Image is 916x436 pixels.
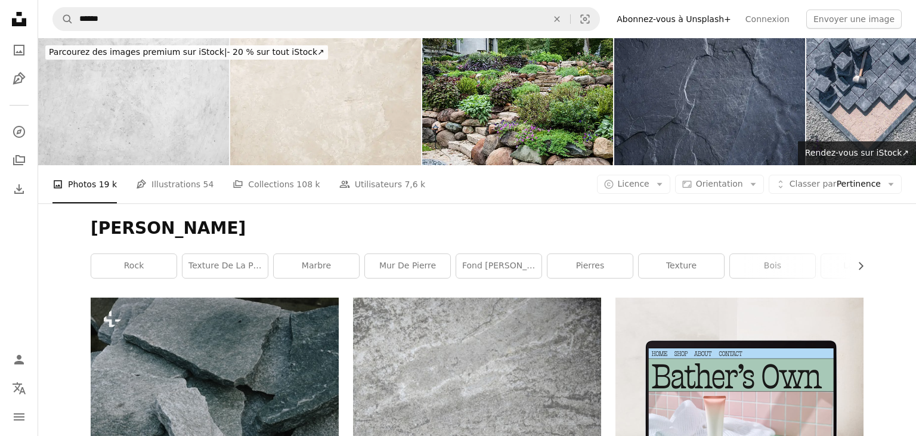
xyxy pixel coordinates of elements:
[7,120,31,144] a: Explorer
[597,175,670,194] button: Licence
[365,254,450,278] a: mur de pierre
[404,178,425,191] span: 7,6 k
[571,8,599,30] button: Recherche de visuels
[91,254,177,278] a: rock
[821,254,906,278] a: la nature
[182,254,268,278] a: texture de la pierre
[91,218,864,239] h1: [PERSON_NAME]
[805,148,909,157] span: Rendez-vous sur iStock ↗
[45,45,328,60] div: - 20 % sur tout iStock ↗
[7,149,31,172] a: Collections
[136,165,213,203] a: Illustrations 54
[790,179,837,188] span: Classer par
[7,7,31,33] a: Accueil — Unsplash
[806,10,902,29] button: Envoyer une image
[769,175,902,194] button: Classer parPertinence
[49,47,227,57] span: Parcourez des images premium sur iStock |
[7,376,31,400] button: Langue
[547,254,633,278] a: pierres
[38,38,335,67] a: Parcourez des images premium sur iStock|- 20 % sur tout iStock↗
[609,10,738,29] a: Abonnez-vous à Unsplash+
[339,165,426,203] a: Utilisateurs 7,6 k
[614,38,805,165] img: Fond de texture de roche naturelle rugueuse foncée
[7,348,31,372] a: Connexion / S’inscrire
[790,178,881,190] span: Pertinence
[353,385,601,396] a: a close up of a gray marble surface
[52,7,600,31] form: Rechercher des visuels sur tout le site
[696,179,743,188] span: Orientation
[7,177,31,201] a: Historique de téléchargement
[7,405,31,429] button: Menu
[730,254,815,278] a: bois
[296,178,320,191] span: 108 k
[274,254,359,278] a: marbre
[544,8,570,30] button: Effacer
[618,179,649,188] span: Licence
[38,38,229,165] img: La surface d’un fond de mur en béton brut
[675,175,764,194] button: Orientation
[738,10,797,29] a: Connexion
[639,254,724,278] a: texture
[7,67,31,91] a: Illustrations
[798,141,916,165] a: Rendez-vous sur iStock↗
[456,254,541,278] a: fond [PERSON_NAME]
[7,38,31,62] a: Photos
[53,8,73,30] button: Rechercher sur Unsplash
[233,165,320,203] a: Collections 108 k
[422,38,613,165] img: Escaliers en pierre au jardin
[203,178,214,191] span: 54
[850,254,864,278] button: faire défiler la liste vers la droite
[230,38,421,165] img: Colour old concrete wall texture background. Close up retro plain cream color cement wall backgro...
